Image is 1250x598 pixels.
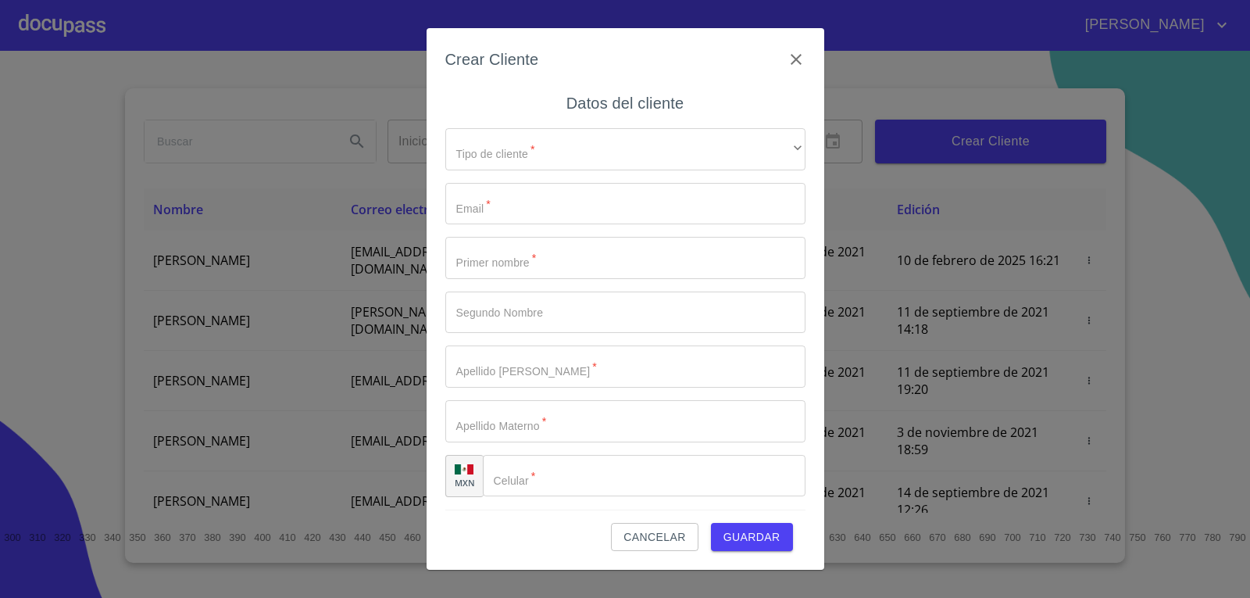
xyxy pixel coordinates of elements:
span: Guardar [723,528,780,547]
span: Cancelar [623,528,685,547]
h6: Datos del cliente [566,91,684,116]
button: Guardar [711,523,793,552]
button: Cancelar [611,523,698,552]
p: MXN [455,477,475,489]
h6: Crear Cliente [445,47,539,72]
img: R93DlvwvvjP9fbrDwZeCRYBHk45OWMq+AAOlFVsxT89f82nwPLnD58IP7+ANJEaWYhP0Tx8kkA0WlQMPQsAAgwAOmBj20AXj6... [455,464,473,475]
div: ​ [445,128,805,170]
